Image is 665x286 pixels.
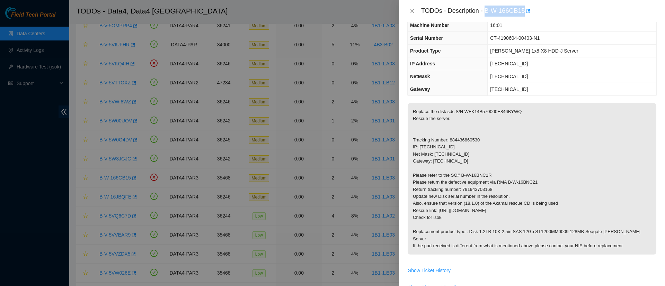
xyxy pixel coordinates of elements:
[421,6,657,17] div: TODOs - Description - B-W-166GB15
[408,267,451,274] span: Show Ticket History
[490,86,528,92] span: [TECHNICAL_ID]
[408,265,451,276] button: Show Ticket History
[408,103,656,255] p: Replace the disk sdc S/N WFK14B570000E846BYWQ Rescue the server. Tracking Number: 884436860530 IP...
[407,8,417,15] button: Close
[410,61,435,66] span: IP Address
[490,48,578,54] span: [PERSON_NAME] 1x8-X8 HDD-J Server
[410,74,430,79] span: NetMask
[490,61,528,66] span: [TECHNICAL_ID]
[410,48,441,54] span: Product Type
[409,8,415,14] span: close
[410,22,449,28] span: Machine Number
[490,35,540,41] span: CT-4190604-00403-N1
[490,22,502,28] span: 16:01
[490,74,528,79] span: [TECHNICAL_ID]
[410,86,430,92] span: Gateway
[410,35,443,41] span: Serial Number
